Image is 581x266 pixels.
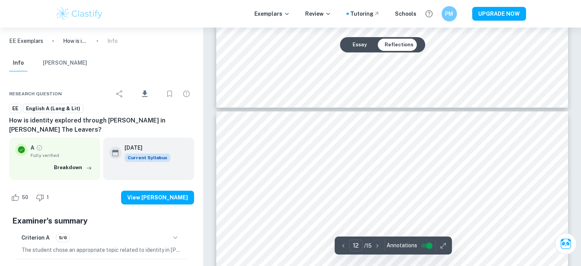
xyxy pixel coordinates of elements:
p: A [31,144,34,152]
button: Help and Feedback [422,7,435,20]
div: Share [112,86,127,101]
button: Ask Clai [555,233,576,255]
a: EE [9,104,21,113]
p: / 15 [364,242,372,250]
div: Report issue [179,86,194,101]
p: Review [305,10,331,18]
span: 5/6 [56,234,70,241]
div: Bookmark [162,86,177,101]
button: View [PERSON_NAME] [121,191,194,204]
button: Breakdown [52,162,94,173]
a: English A (Lang & Lit) [23,104,83,113]
p: Info [107,37,118,45]
div: Like [9,191,32,204]
div: Download [129,84,160,104]
h5: Examiner's summary [12,215,191,227]
span: Annotations [387,242,417,250]
button: Essay [346,39,372,51]
span: Research question [9,90,62,97]
h6: Criterion A [21,233,50,242]
span: Fully verified [31,152,94,159]
a: EE Exemplars [9,37,43,45]
p: Exemplars [254,10,290,18]
div: This exemplar is based on the current syllabus. Feel free to refer to it for inspiration/ideas wh... [125,153,170,162]
span: 1 [42,194,53,201]
span: EE [10,105,21,113]
h6: [DATE] [125,144,164,152]
h6: PM [445,10,453,18]
button: UPGRADE NOW [472,7,526,21]
a: Grade fully verified [36,144,43,151]
img: Clastify logo [55,6,104,21]
div: Dislike [34,191,53,204]
span: 50 [18,194,32,201]
button: Info [9,55,28,72]
button: Reflections [378,39,419,51]
span: English A (Lang & Lit) [23,105,83,113]
p: The student chose an appropriate topic related to identity in [PERSON_NAME] novel "The Leavers", ... [21,246,182,254]
span: Current Syllabus [125,153,170,162]
p: How is identity explored through [PERSON_NAME] in [PERSON_NAME] The Leavers? [63,37,87,45]
button: PM [442,6,457,21]
a: Schools [395,10,416,18]
button: [PERSON_NAME] [43,55,87,72]
h6: How is identity explored through [PERSON_NAME] in [PERSON_NAME] The Leavers? [9,116,194,134]
a: Tutoring [350,10,380,18]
